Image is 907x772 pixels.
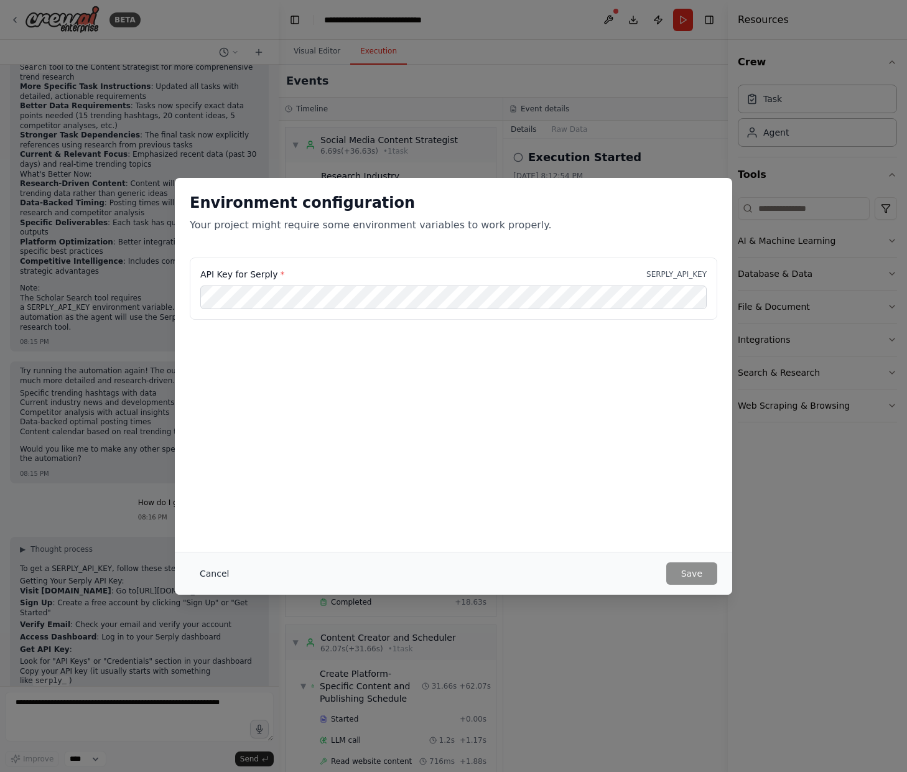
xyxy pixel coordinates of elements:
[666,562,717,585] button: Save
[200,268,284,281] label: API Key for Serply
[190,218,717,233] p: Your project might require some environment variables to work properly.
[190,562,239,585] button: Cancel
[646,269,707,279] p: SERPLY_API_KEY
[190,193,717,213] h2: Environment configuration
